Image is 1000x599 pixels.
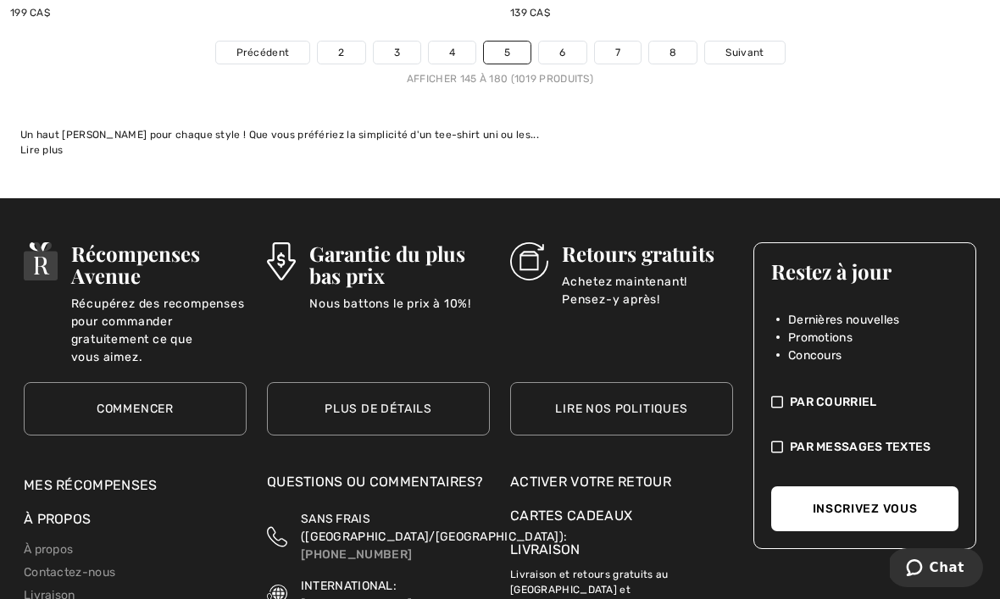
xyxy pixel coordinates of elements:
[318,42,364,64] a: 2
[510,242,548,280] img: Retours gratuits
[71,242,247,286] h3: Récompenses Avenue
[510,472,733,492] a: Activer votre retour
[484,42,531,64] a: 5
[374,42,420,64] a: 3
[705,42,784,64] a: Suivant
[267,472,490,501] div: Questions ou commentaires?
[539,42,586,64] a: 6
[24,542,73,557] a: À propos
[24,477,158,493] a: Mes récompenses
[790,393,877,411] span: Par Courriel
[24,509,247,538] div: À propos
[771,486,958,531] button: Inscrivez vous
[771,438,783,456] img: check
[10,7,50,19] span: 199 CA$
[309,295,490,329] p: Nous battons le prix à 10%!
[301,512,567,544] span: SANS FRAIS ([GEOGRAPHIC_DATA]/[GEOGRAPHIC_DATA]):
[20,127,980,142] div: Un haut [PERSON_NAME] pour chaque style ! Que vous préfériez la simplicité d'un tee-shirt uni ou ...
[771,393,783,411] img: check
[562,273,733,307] p: Achetez maintenant! Pensez-y après!
[20,144,64,156] span: Lire plus
[510,382,733,435] a: Lire nos politiques
[309,242,490,286] h3: Garantie du plus bas prix
[301,579,397,593] span: INTERNATIONAL:
[24,382,247,435] a: Commencer
[510,506,733,526] a: Cartes Cadeaux
[649,42,697,64] a: 8
[216,42,310,64] a: Précédent
[788,311,900,329] span: Dernières nouvelles
[510,541,581,557] a: Livraison
[510,7,550,19] span: 139 CA$
[236,45,290,60] span: Précédent
[301,547,412,562] a: [PHONE_NUMBER]
[595,42,641,64] a: 7
[24,565,115,580] a: Contactez-nous
[267,382,490,435] a: Plus de détails
[790,438,931,456] span: Par messages textes
[725,45,764,60] span: Suivant
[267,510,287,563] img: Sans Frais (Canada/EU)
[771,260,958,282] h3: Restez à jour
[71,295,247,329] p: Récupérez des recompenses pour commander gratuitement ce que vous aimez.
[24,242,58,280] img: Récompenses Avenue
[267,242,296,280] img: Garantie du plus bas prix
[788,347,842,364] span: Concours
[562,242,733,264] h3: Retours gratuits
[788,329,853,347] span: Promotions
[429,42,475,64] a: 4
[890,548,983,591] iframe: Ouvre un widget dans lequel vous pouvez chatter avec l’un de nos agents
